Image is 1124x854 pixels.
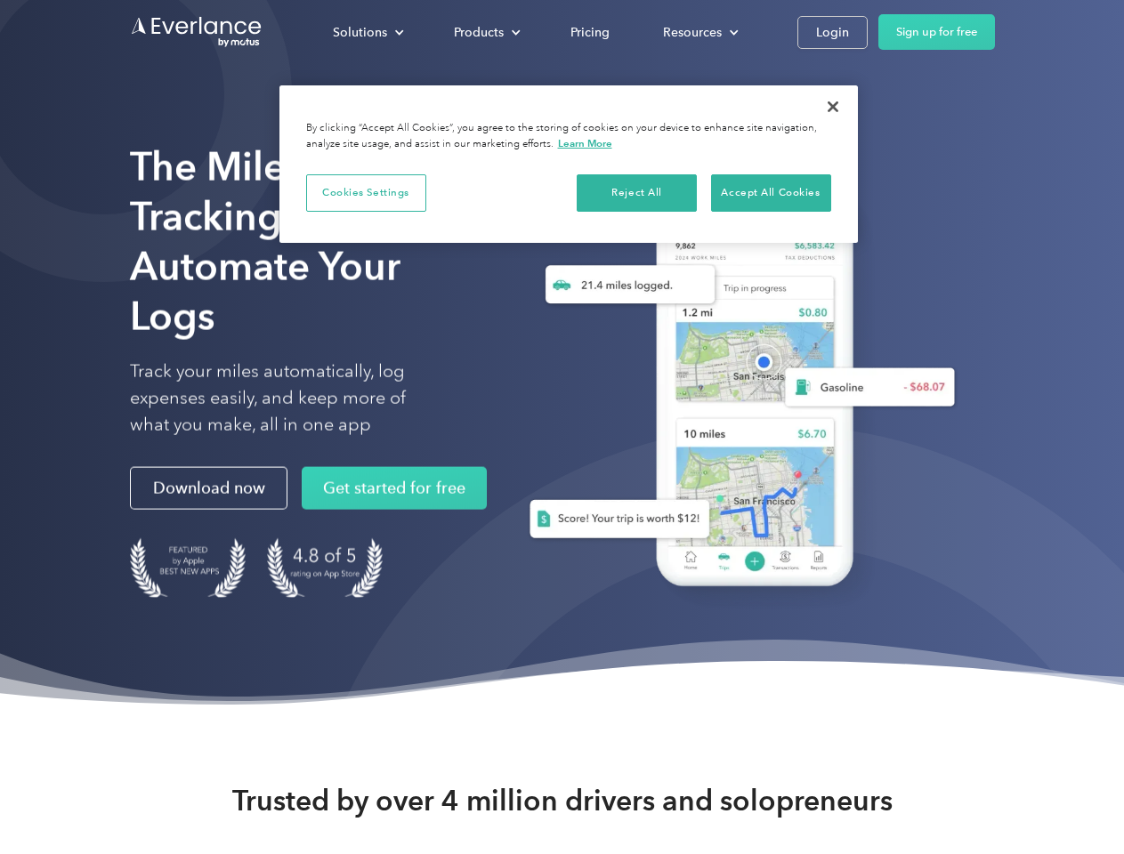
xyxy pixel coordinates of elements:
div: Products [454,21,504,44]
div: Products [436,17,535,48]
a: Get started for free [302,467,487,510]
img: Everlance, mileage tracker app, expense tracking app [501,169,969,613]
button: Close [813,87,853,126]
div: Resources [663,21,722,44]
div: Resources [645,17,753,48]
button: Cookies Settings [306,174,426,212]
button: Accept All Cookies [711,174,831,212]
a: Sign up for free [878,14,995,50]
div: Login [816,21,849,44]
img: 4.9 out of 5 stars on the app store [267,538,383,598]
a: More information about your privacy, opens in a new tab [558,137,612,149]
div: Privacy [279,85,858,243]
div: Cookie banner [279,85,858,243]
a: Pricing [553,17,627,48]
div: Pricing [570,21,610,44]
div: Solutions [315,17,418,48]
p: Track your miles automatically, log expenses easily, and keep more of what you make, all in one app [130,359,448,439]
a: Login [797,16,868,49]
div: Solutions [333,21,387,44]
button: Reject All [577,174,697,212]
div: By clicking “Accept All Cookies”, you agree to the storing of cookies on your device to enhance s... [306,121,831,152]
img: Badge for Featured by Apple Best New Apps [130,538,246,598]
a: Go to homepage [130,15,263,49]
strong: Trusted by over 4 million drivers and solopreneurs [232,783,893,818]
a: Download now [130,467,287,510]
